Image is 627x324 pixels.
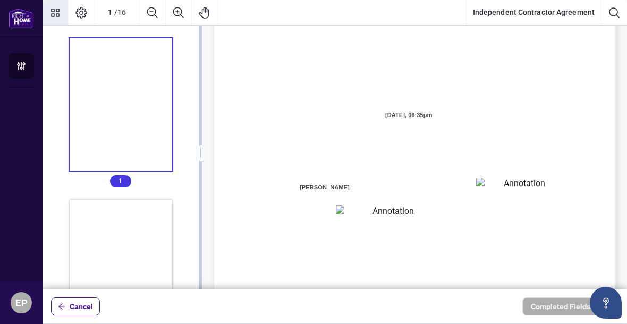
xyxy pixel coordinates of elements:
span: arrow-left [58,303,65,310]
button: Open asap [590,287,622,319]
button: Cancel [51,297,100,315]
span: EP [15,295,27,310]
button: Completed Fields 0 of 1 [522,297,618,315]
img: logo [9,8,34,28]
span: Cancel [70,298,93,315]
